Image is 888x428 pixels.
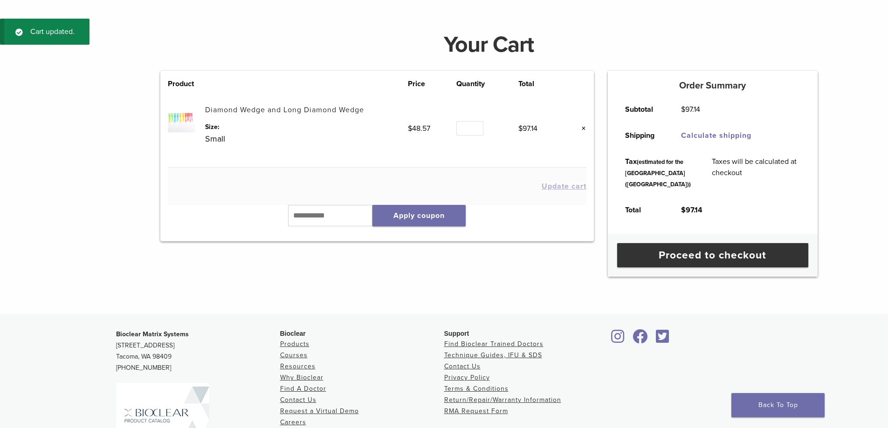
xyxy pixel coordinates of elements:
[444,396,561,404] a: Return/Repair/Warranty Information
[444,362,481,370] a: Contact Us
[280,385,326,393] a: Find A Doctor
[617,243,808,267] a: Proceed to checkout
[205,122,408,132] dt: Size:
[444,385,509,393] a: Terms & Conditions
[205,105,364,115] a: Diamond Wedge and Long Diamond Wedge
[542,183,586,190] button: Update cart
[681,205,702,215] bdi: 97.14
[608,335,628,344] a: Bioclear
[205,132,408,146] p: Small
[280,418,306,426] a: Careers
[408,124,430,133] bdi: 48.57
[444,340,544,348] a: Find Bioclear Trained Doctors
[518,124,537,133] bdi: 97.14
[681,105,685,114] span: $
[731,393,825,417] a: Back To Top
[653,335,673,344] a: Bioclear
[702,149,811,197] td: Taxes will be calculated at checkout
[615,96,671,122] th: Subtotal
[444,407,508,415] a: RMA Request Form
[444,374,490,381] a: Privacy Policy
[615,197,671,223] th: Total
[518,78,560,89] th: Total
[280,330,306,337] span: Bioclear
[280,407,359,415] a: Request a Virtual Demo
[280,362,316,370] a: Resources
[615,149,702,197] th: Tax
[153,34,825,56] h1: Your Cart
[456,78,518,89] th: Quantity
[280,351,308,359] a: Courses
[168,78,205,89] th: Product
[168,104,195,132] img: Diamond Wedge and Long Diamond Wedge
[116,330,189,338] strong: Bioclear Matrix Systems
[574,122,586,135] a: Remove this item
[444,351,542,359] a: Technique Guides, IFU & SDS
[681,131,751,140] a: Calculate shipping
[518,124,523,133] span: $
[372,205,466,226] button: Apply coupon
[280,396,317,404] a: Contact Us
[116,329,280,374] p: [STREET_ADDRESS] Tacoma, WA 98409 [PHONE_NUMBER]
[408,78,456,89] th: Price
[615,122,671,149] th: Shipping
[681,105,700,114] bdi: 97.14
[630,335,651,344] a: Bioclear
[408,124,412,133] span: $
[625,158,691,188] small: (estimated for the [GEOGRAPHIC_DATA] ([GEOGRAPHIC_DATA]))
[280,340,310,348] a: Products
[444,330,469,337] span: Support
[608,80,818,91] h5: Order Summary
[681,205,686,215] span: $
[280,374,324,381] a: Why Bioclear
